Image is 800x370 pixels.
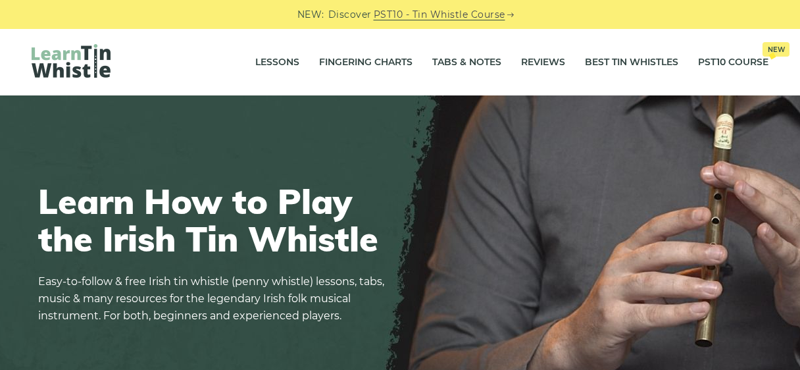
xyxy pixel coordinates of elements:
span: New [762,42,789,57]
h1: Learn How to Play the Irish Tin Whistle [38,182,393,257]
a: Tabs & Notes [432,46,501,79]
img: LearnTinWhistle.com [32,44,111,78]
a: PST10 CourseNew [698,46,768,79]
a: Best Tin Whistles [585,46,678,79]
a: Lessons [255,46,299,79]
a: Fingering Charts [319,46,413,79]
p: Easy-to-follow & free Irish tin whistle (penny whistle) lessons, tabs, music & many resources for... [38,273,393,325]
a: Reviews [521,46,565,79]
